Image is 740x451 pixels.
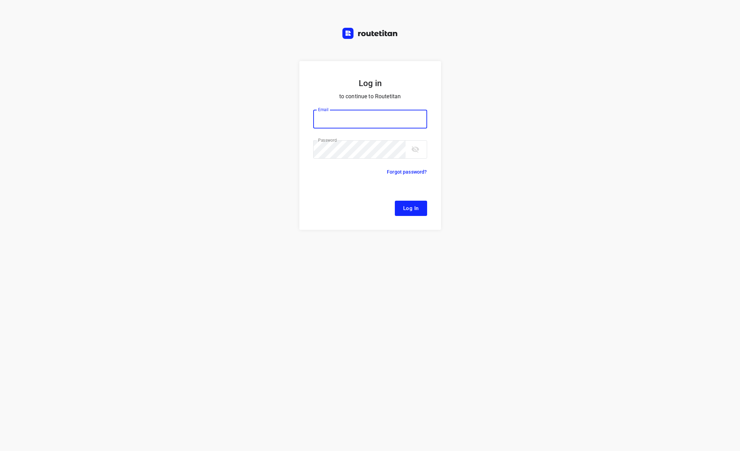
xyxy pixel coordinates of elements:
[403,204,419,213] span: Log In
[408,142,422,156] button: toggle password visibility
[387,168,427,176] p: Forgot password?
[313,78,427,89] h5: Log in
[342,28,398,39] img: Routetitan
[313,92,427,101] p: to continue to Routetitan
[395,201,427,216] button: Log In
